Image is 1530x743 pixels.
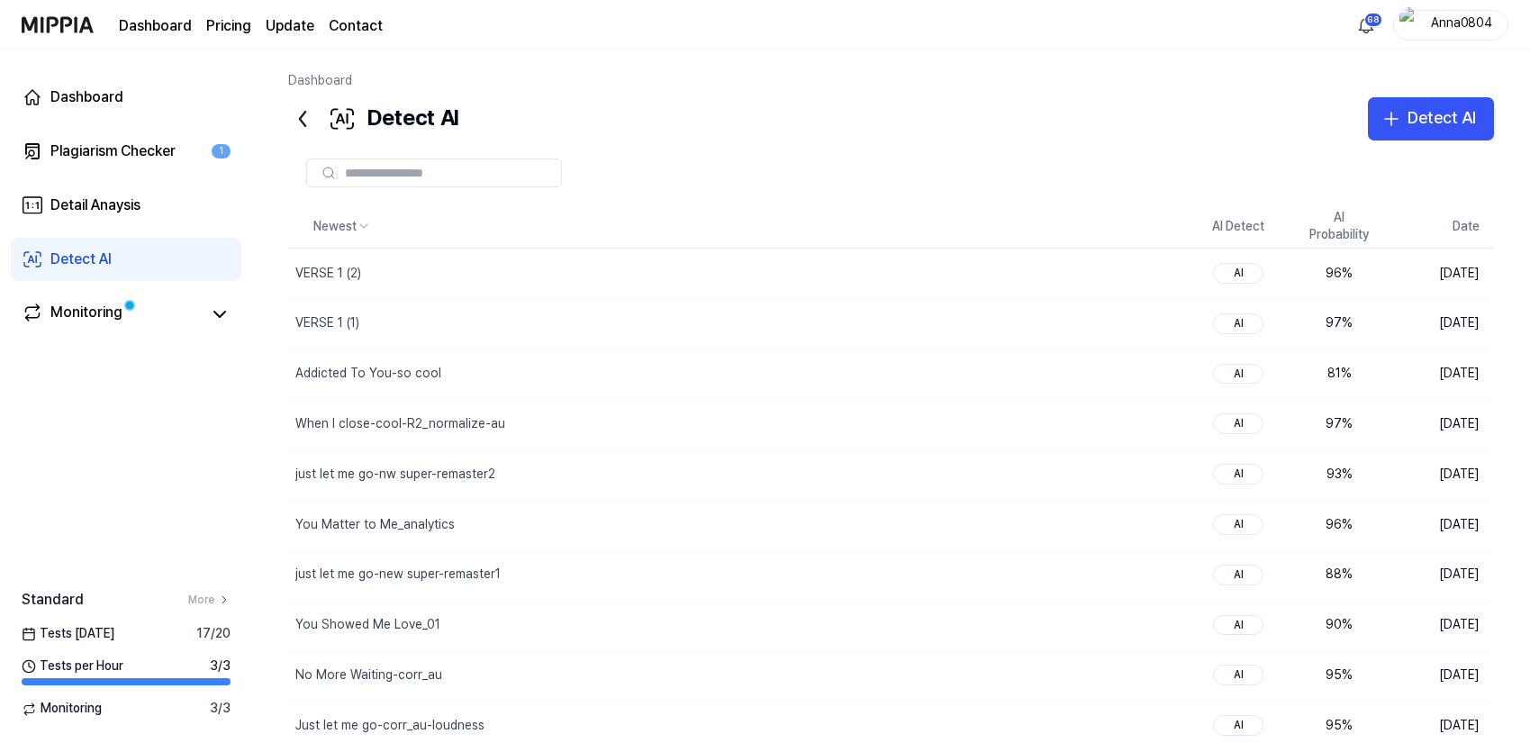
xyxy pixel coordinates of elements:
div: 81 % [1303,365,1375,383]
td: [DATE] [1390,298,1494,349]
div: AI [1213,364,1263,385]
div: VERSE 1 (2) [295,265,361,283]
td: [DATE] [1390,549,1494,600]
div: just let me go-nw super-remaster2 [295,466,495,484]
th: Date [1390,205,1494,249]
button: Detect AI [1368,97,1494,140]
div: Detail Anaysis [50,195,140,216]
a: Monitoring [22,302,202,327]
div: Plagiarism Checker [50,140,176,162]
a: Contact [329,15,383,37]
span: Standard [22,589,84,611]
div: 93 % [1303,466,1375,484]
span: Tests [DATE] [22,625,114,643]
div: AI [1213,615,1263,636]
a: Dashboard [11,76,241,119]
div: Monitoring [50,302,122,327]
div: When I close-cool-R2_normalize-au [295,415,505,433]
a: Dashboard [119,15,192,37]
div: 1 [212,144,231,159]
a: Update [266,15,314,37]
div: just let me go-new super-remaster1 [295,566,501,584]
div: 97 % [1303,415,1375,433]
div: Dashboard [50,86,123,108]
div: Anna0804 [1426,14,1497,34]
td: [DATE] [1390,249,1494,299]
a: Detail Anaysis [11,184,241,227]
div: 90 % [1303,616,1375,634]
div: 95 % [1303,717,1375,735]
a: Plagiarism Checker1 [11,130,241,173]
span: Monitoring [22,700,102,718]
th: AI Probability [1289,205,1390,249]
div: AI [1213,313,1263,334]
div: AI [1213,565,1263,585]
span: 17 / 20 [196,625,231,643]
span: 3 / 3 [210,657,231,675]
td: [DATE] [1390,399,1494,449]
div: Addicted To You-so cool [295,365,441,383]
div: 97 % [1303,314,1375,332]
div: AI [1213,715,1263,736]
div: AI [1213,263,1263,284]
td: [DATE] [1390,349,1494,399]
a: More [188,593,231,608]
div: AI [1213,665,1263,685]
span: 3 / 3 [210,700,231,718]
img: 알림 [1355,14,1377,36]
td: [DATE] [1390,500,1494,550]
span: Tests per Hour [22,657,123,675]
div: Just let me go-corr_au-loudness [295,717,484,735]
th: AI Detect [1188,205,1289,249]
td: [DATE] [1390,650,1494,701]
img: profile [1399,7,1421,43]
div: AI [1213,464,1263,485]
div: Detect AI [288,97,458,140]
div: Detect AI [1408,105,1476,131]
a: Dashboard [288,73,352,87]
div: 88 % [1303,566,1375,584]
button: profileAnna0804 [1393,10,1508,41]
button: 알림68 [1352,11,1381,40]
button: Pricing [206,15,251,37]
div: VERSE 1 (1) [295,314,359,332]
td: [DATE] [1390,449,1494,500]
div: No More Waiting-corr_au [295,666,442,684]
td: [DATE] [1390,600,1494,650]
div: You Matter to Me_analytics [295,516,455,534]
div: 96 % [1303,265,1375,283]
div: 96 % [1303,516,1375,534]
div: AI [1213,413,1263,434]
div: You Showed Me Love_01 [295,616,440,634]
div: AI [1213,514,1263,535]
a: Detect AI [11,238,241,281]
div: 95 % [1303,666,1375,684]
div: Detect AI [50,249,112,270]
div: 68 [1364,13,1382,27]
